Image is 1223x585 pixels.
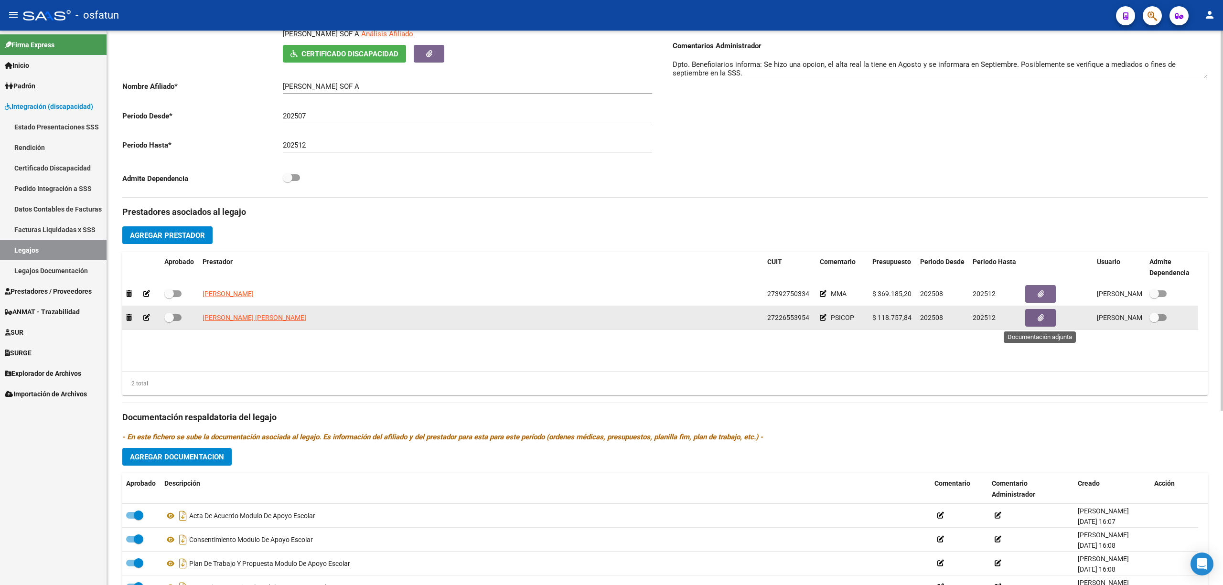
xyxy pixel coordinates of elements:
[203,314,306,321] span: [PERSON_NAME] [PERSON_NAME]
[283,45,406,63] button: Certificado Discapacidad
[122,433,763,441] i: - En este fichero se sube la documentación asociada al legajo. Es información del afiliado y del ...
[122,111,283,121] p: Periodo Desde
[920,290,943,298] span: 202508
[177,508,189,523] i: Descargar documento
[283,29,359,39] p: [PERSON_NAME] SOF A
[869,252,916,283] datatable-header-cell: Presupuesto
[969,252,1021,283] datatable-header-cell: Periodo Hasta
[934,479,970,487] span: Comentario
[122,378,148,389] div: 2 total
[872,314,912,321] span: $ 118.757,84
[1093,252,1146,283] datatable-header-cell: Usuario
[5,40,54,50] span: Firma Express
[164,479,200,487] span: Descripción
[5,81,35,91] span: Padrón
[203,258,233,266] span: Prestador
[5,101,93,112] span: Integración (discapacidad)
[816,252,869,283] datatable-header-cell: Comentario
[203,290,254,298] span: [PERSON_NAME]
[361,30,413,38] span: Análisis Afiliado
[122,448,232,466] button: Agregar Documentacion
[122,226,213,244] button: Agregar Prestador
[122,81,283,92] p: Nombre Afiliado
[130,453,224,461] span: Agregar Documentacion
[1078,531,1129,539] span: [PERSON_NAME]
[122,473,161,505] datatable-header-cell: Aprobado
[161,473,931,505] datatable-header-cell: Descripción
[122,140,283,150] p: Periodo Hasta
[1078,518,1116,525] span: [DATE] 16:07
[5,60,29,71] span: Inicio
[5,286,92,297] span: Prestadores / Proveedores
[122,205,1208,219] h3: Prestadores asociados al legajo
[164,556,927,571] div: Plan De Trabajo Y Propuesta Modulo De Apoyo Escolar
[126,479,156,487] span: Aprobado
[75,5,119,26] span: - osfatun
[130,231,205,240] span: Agregar Prestador
[767,290,809,298] span: 27392750334
[1078,555,1129,563] span: [PERSON_NAME]
[122,173,283,184] p: Admite Dependencia
[1097,290,1172,298] span: [PERSON_NAME] [DATE]
[920,314,943,321] span: 202508
[177,556,189,571] i: Descargar documento
[872,290,912,298] span: $ 369.185,20
[916,252,969,283] datatable-header-cell: Periodo Desde
[831,314,854,321] span: PSICOP
[1191,553,1213,575] div: Open Intercom Messenger
[161,252,199,283] datatable-header-cell: Aprobado
[1146,252,1198,283] datatable-header-cell: Admite Dependencia
[1078,507,1129,515] span: [PERSON_NAME]
[973,314,996,321] span: 202512
[931,473,988,505] datatable-header-cell: Comentario
[831,290,847,298] span: MMA
[1150,473,1198,505] datatable-header-cell: Acción
[1154,479,1175,487] span: Acción
[920,258,965,266] span: Periodo Desde
[1078,542,1116,549] span: [DATE] 16:08
[872,258,911,266] span: Presupuesto
[164,258,194,266] span: Aprobado
[301,50,398,58] span: Certificado Discapacidad
[8,9,19,21] mat-icon: menu
[673,41,1208,51] h3: Comentarios Administrador
[1204,9,1215,21] mat-icon: person
[1097,314,1172,321] span: [PERSON_NAME] [DATE]
[199,252,763,283] datatable-header-cell: Prestador
[177,532,189,547] i: Descargar documento
[973,290,996,298] span: 202512
[5,307,80,317] span: ANMAT - Trazabilidad
[164,508,927,523] div: Acta De Acuerdo Modulo De Apoyo Escolar
[1078,565,1116,573] span: [DATE] 16:08
[973,258,1016,266] span: Periodo Hasta
[1097,258,1120,266] span: Usuario
[1074,473,1150,505] datatable-header-cell: Creado
[5,368,81,379] span: Explorador de Archivos
[1149,258,1190,277] span: Admite Dependencia
[767,314,809,321] span: 27226553954
[992,479,1035,498] span: Comentario Administrador
[763,252,816,283] datatable-header-cell: CUIT
[820,258,856,266] span: Comentario
[767,258,782,266] span: CUIT
[5,389,87,399] span: Importación de Archivos
[122,411,1208,424] h3: Documentación respaldatoria del legajo
[5,327,23,338] span: SUR
[164,532,927,547] div: Consentimiento Modulo De Apoyo Escolar
[988,473,1074,505] datatable-header-cell: Comentario Administrador
[1078,479,1100,487] span: Creado
[5,348,32,358] span: SURGE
